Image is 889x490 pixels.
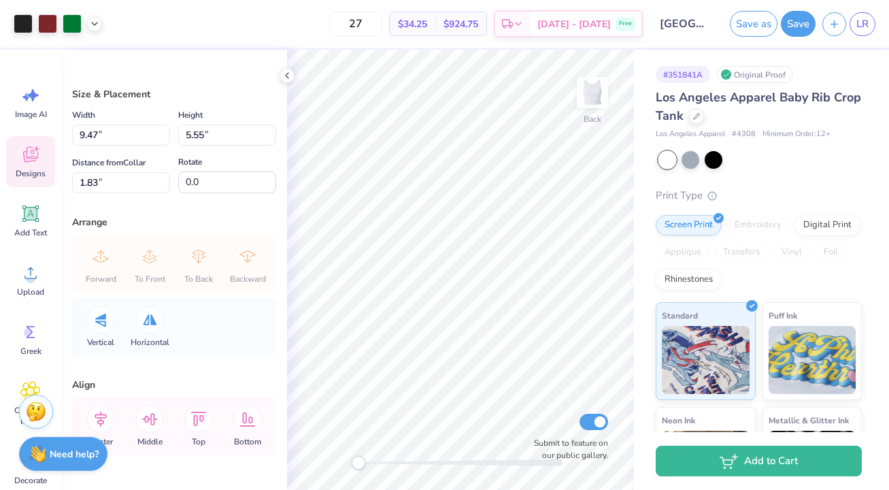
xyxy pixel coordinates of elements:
[656,89,861,124] span: Los Angeles Apparel Baby Rib Crop Tank
[717,66,793,83] div: Original Proof
[762,129,831,140] span: Minimum Order: 12 +
[781,11,816,37] button: Save
[89,436,113,447] span: Center
[178,107,203,123] label: Height
[178,154,202,170] label: Rotate
[131,337,169,348] span: Horizontal
[537,17,611,31] span: [DATE] - [DATE]
[87,337,114,348] span: Vertical
[352,456,365,470] div: Accessibility label
[656,188,862,203] div: Print Type
[584,113,601,125] div: Back
[72,215,276,229] div: Arrange
[72,378,276,392] div: Align
[8,405,53,427] span: Clipart & logos
[850,12,875,36] a: LR
[619,19,632,29] span: Free
[72,107,95,123] label: Width
[662,326,750,394] img: Standard
[794,215,860,235] div: Digital Print
[714,242,769,263] div: Transfers
[656,269,722,290] div: Rhinestones
[16,168,46,179] span: Designs
[398,17,427,31] span: $34.25
[234,436,261,447] span: Bottom
[14,227,47,238] span: Add Text
[15,109,47,120] span: Image AI
[443,17,478,31] span: $924.75
[769,308,797,323] span: Puff Ink
[662,308,698,323] span: Standard
[17,287,44,297] span: Upload
[14,475,47,486] span: Decorate
[656,446,862,476] button: Add to Cart
[20,346,41,357] span: Greek
[732,129,756,140] span: # 4308
[192,436,205,447] span: Top
[656,129,725,140] span: Los Angeles Apparel
[72,87,276,101] div: Size & Placement
[526,437,608,461] label: Submit to feature on our public gallery.
[656,215,722,235] div: Screen Print
[579,79,606,106] img: Back
[815,242,847,263] div: Foil
[769,413,849,427] span: Metallic & Glitter Ink
[656,66,710,83] div: # 351841A
[726,215,790,235] div: Embroidery
[656,242,710,263] div: Applique
[50,448,99,461] strong: Need help?
[650,10,716,37] input: Untitled Design
[137,436,163,447] span: Middle
[769,326,856,394] img: Puff Ink
[773,242,811,263] div: Vinyl
[72,154,146,171] label: Distance from Collar
[329,12,382,36] input: – –
[730,11,777,37] button: Save as
[662,413,695,427] span: Neon Ink
[856,16,869,32] span: LR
